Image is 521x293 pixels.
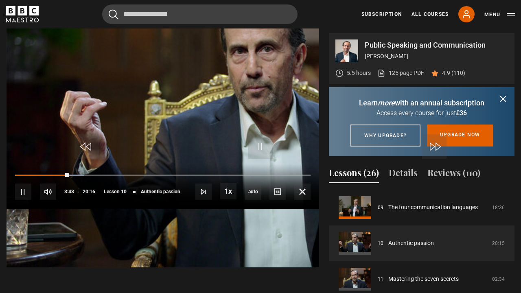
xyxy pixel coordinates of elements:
p: Access every course for just [339,108,505,118]
span: 20:16 [83,184,95,199]
span: Lesson 10 [104,189,127,194]
button: Toggle navigation [484,11,515,19]
p: Public Speaking and Communication [365,42,508,49]
p: 5.5 hours [347,69,371,77]
button: Lessons (26) [329,166,379,183]
a: The four communication languages [388,203,478,212]
button: Reviews (110) [427,166,480,183]
span: £36 [456,109,467,117]
button: Submit the search query [109,9,118,20]
span: 3:43 [64,184,74,199]
a: 125 page PDF [377,69,424,77]
a: Subscription [361,11,402,18]
button: Pause [15,184,31,200]
a: Why upgrade? [350,125,420,146]
div: Progress Bar [15,175,311,176]
button: Next Lesson [195,184,212,200]
p: [PERSON_NAME] [365,52,508,61]
i: more [378,98,395,107]
a: Authentic passion [388,239,434,247]
span: - [77,189,79,195]
p: 4.9 (110) [442,69,465,77]
p: Learn with an annual subscription [339,97,505,108]
button: Fullscreen [294,184,311,200]
div: Current quality: 720p [245,184,261,200]
a: Upgrade now [427,125,493,146]
input: Search [102,4,298,24]
a: Mastering the seven secrets [388,275,459,283]
svg: BBC Maestro [6,6,39,22]
video-js: Video Player [7,33,319,209]
span: Authentic passion [141,189,180,194]
button: Details [389,166,418,183]
button: Playback Rate [220,183,236,199]
button: Mute [40,184,56,200]
button: Captions [269,184,286,200]
a: All Courses [412,11,449,18]
span: auto [245,184,261,200]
